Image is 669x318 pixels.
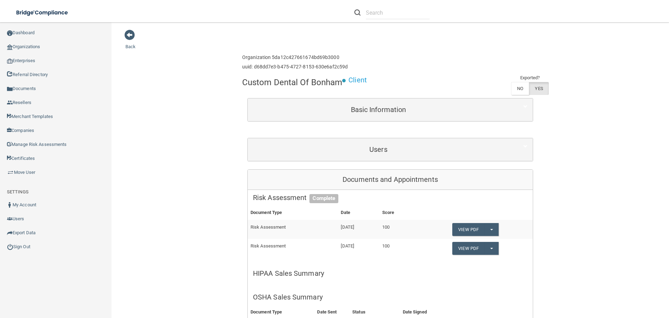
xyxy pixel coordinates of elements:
img: enterprise.0d942306.png [7,59,13,64]
label: NO [511,82,529,95]
h5: Risk Assessment [253,194,528,201]
img: icon-export.b9366987.png [7,230,13,236]
img: ic_user_dark.df1a06c3.png [7,202,13,208]
span: Complete [309,194,338,203]
td: 100 [379,239,418,257]
input: Search [366,6,430,19]
h5: OSHA Sales Summary [253,293,528,301]
td: [DATE] [338,220,379,239]
a: Basic Information [253,102,528,118]
img: ic_dashboard_dark.d01f4a41.png [7,30,13,36]
h6: Organization 5da12c427661674bd69b3000 [242,55,348,60]
h6: uuid: d68dd7e3-b475-4727-8153-630e6af2c59d [242,64,348,69]
img: bridge_compliance_login_screen.278c3ca4.svg [10,6,75,20]
h5: Users [253,146,504,153]
a: View PDF [452,223,484,236]
td: Risk Assessment [248,220,338,239]
img: icon-documents.8dae5593.png [7,86,13,92]
a: Back [125,36,136,49]
div: Documents and Appointments [248,170,533,190]
a: Users [253,142,528,157]
h4: Custom Dental Of Bonham [242,78,342,87]
a: View PDF [452,242,484,255]
label: YES [529,82,548,95]
th: Document Type [248,206,338,220]
h5: Basic Information [253,106,504,113]
h5: HIPAA Sales Summary [253,269,528,277]
img: ic-search.3b580494.png [354,9,361,16]
td: [DATE] [338,239,379,257]
p: Client [348,74,367,87]
th: Date [338,206,379,220]
img: organization-icon.f8decf85.png [7,44,13,50]
img: ic_power_dark.7ecde6b1.png [7,244,13,250]
img: icon-users.e205127d.png [7,216,13,222]
td: Risk Assessment [248,239,338,257]
iframe: Drift Widget Chat Controller [548,268,661,296]
td: Exported? [511,74,549,82]
th: Score [379,206,418,220]
img: briefcase.64adab9b.png [7,169,14,176]
label: SETTINGS [7,188,29,196]
img: ic_reseller.de258add.png [7,100,13,105]
td: 100 [379,220,418,239]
